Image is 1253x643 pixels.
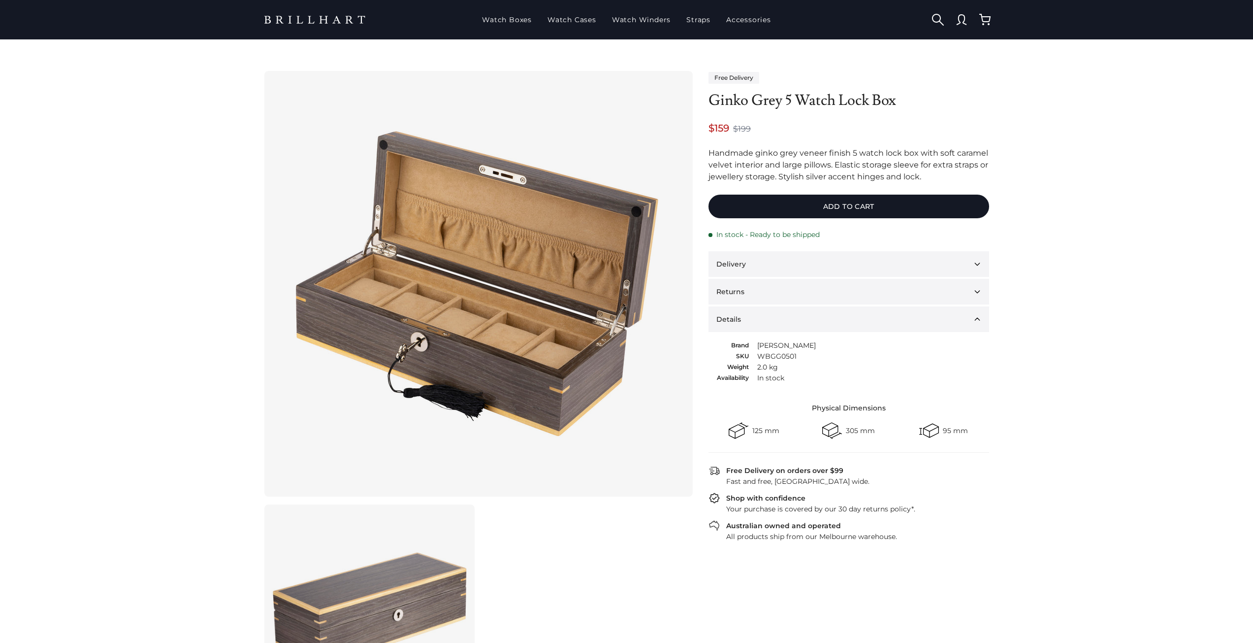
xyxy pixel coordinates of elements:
span: $199 [733,123,751,135]
div: Fast and free, [GEOGRAPHIC_DATA] wide. [720,476,989,486]
a: Watch Boxes [478,7,536,33]
div: Australian owned and operated [726,521,841,531]
div: 305 mm [846,427,875,434]
div: 125 mm [752,427,779,434]
th: Availability [716,372,757,383]
span: $159 [708,121,729,135]
th: Weight [716,362,757,372]
a: Accessories [722,7,775,33]
div: Your purchase is covered by our 30 day returns policy*. [720,504,989,514]
button: Delivery [708,251,989,277]
div: Height [919,421,939,440]
a: Straps [682,7,714,33]
button: Details [708,306,989,332]
div: Shop with confidence [726,493,805,503]
td: WBGG0501 [757,351,816,362]
a: Watch Winders [608,7,675,33]
td: [PERSON_NAME] [757,340,816,351]
img: Ginko Grey 5 Watch Lock Box [280,87,674,481]
span: In stock - Ready to be shipped [716,230,820,239]
nav: Main [478,7,775,33]
td: In stock [757,372,816,383]
div: Width [729,421,748,440]
td: 2.0 kg [757,362,816,372]
div: Free Delivery [708,72,759,84]
div: Length [822,421,842,440]
button: Returns [708,279,989,305]
div: All products ship from our Melbourne warehouse. [720,532,989,541]
h1: Ginko Grey 5 Watch Lock Box [708,92,989,109]
div: 95 mm [943,427,968,434]
div: Physical Dimensions [708,403,989,413]
th: SKU [716,351,757,362]
div: Handmade ginko grey veneer finish 5 watch lock box with soft caramel velvet interior and large pi... [708,147,989,183]
a: Watch Cases [544,7,600,33]
div: Free Delivery on orders over $99 [726,466,843,475]
th: Brand [716,340,757,351]
button: Add to cart [708,195,989,218]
